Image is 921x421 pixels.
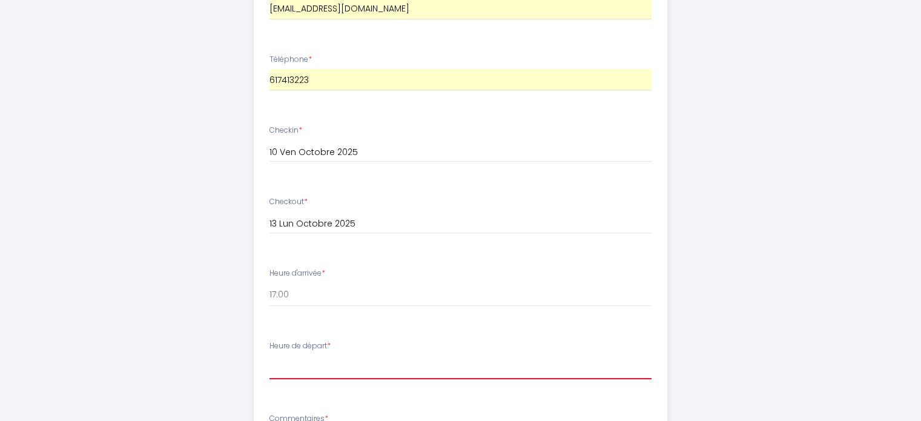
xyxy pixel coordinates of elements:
label: Heure d'arrivée [269,268,325,279]
label: Checkin [269,125,302,136]
label: Heure de départ [269,340,331,352]
label: Téléphone [269,54,312,65]
label: Checkout [269,196,308,208]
